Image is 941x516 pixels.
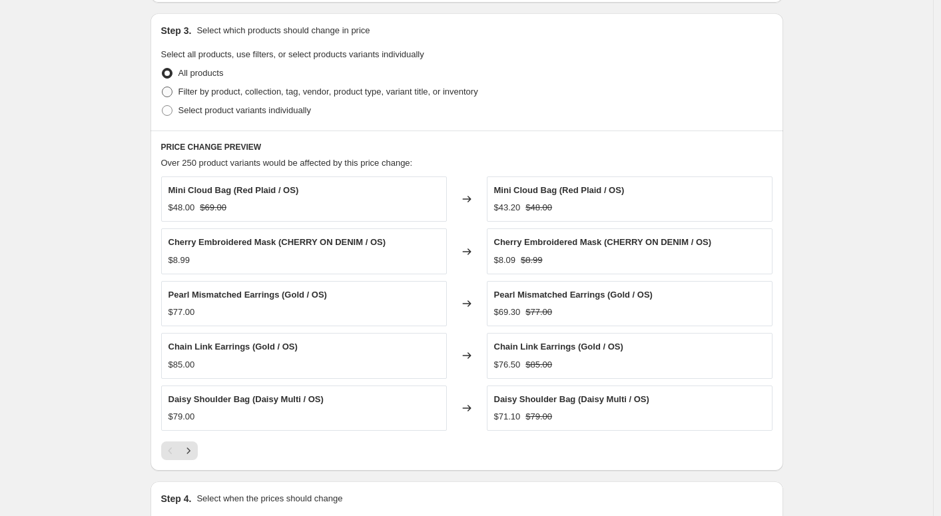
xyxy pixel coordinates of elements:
[168,254,190,267] div: $8.99
[168,394,324,404] span: Daisy Shoulder Bag (Daisy Multi / OS)
[161,142,773,152] h6: PRICE CHANGE PREVIEW
[196,24,370,37] p: Select which products should change in price
[525,410,552,423] strike: $79.00
[525,358,552,372] strike: $85.00
[494,358,521,372] div: $76.50
[178,68,224,78] span: All products
[179,441,198,460] button: Next
[168,201,195,214] div: $48.00
[161,24,192,37] h2: Step 3.
[494,342,623,352] span: Chain Link Earrings (Gold / OS)
[494,237,712,247] span: Cherry Embroidered Mask (CHERRY ON DENIM / OS)
[168,358,195,372] div: $85.00
[168,410,195,423] div: $79.00
[494,394,649,404] span: Daisy Shoulder Bag (Daisy Multi / OS)
[521,254,543,267] strike: $8.99
[161,158,413,168] span: Over 250 product variants would be affected by this price change:
[168,306,195,319] div: $77.00
[161,492,192,505] h2: Step 4.
[168,290,327,300] span: Pearl Mismatched Earrings (Gold / OS)
[196,492,342,505] p: Select when the prices should change
[161,49,424,59] span: Select all products, use filters, or select products variants individually
[161,441,198,460] nav: Pagination
[494,254,516,267] div: $8.09
[494,306,521,319] div: $69.30
[178,87,478,97] span: Filter by product, collection, tag, vendor, product type, variant title, or inventory
[494,185,625,195] span: Mini Cloud Bag (Red Plaid / OS)
[168,237,386,247] span: Cherry Embroidered Mask (CHERRY ON DENIM / OS)
[494,201,521,214] div: $43.20
[178,105,311,115] span: Select product variants individually
[168,185,299,195] span: Mini Cloud Bag (Red Plaid / OS)
[525,201,552,214] strike: $48.00
[494,290,653,300] span: Pearl Mismatched Earrings (Gold / OS)
[200,201,226,214] strike: $69.00
[494,410,521,423] div: $71.10
[168,342,298,352] span: Chain Link Earrings (Gold / OS)
[525,306,552,319] strike: $77.00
